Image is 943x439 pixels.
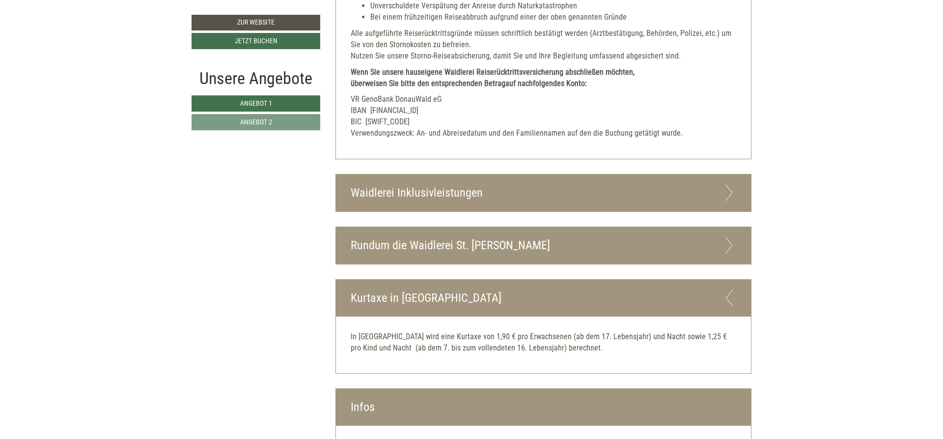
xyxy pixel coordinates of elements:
p: In [GEOGRAPHIC_DATA] wird eine Kurtaxe von 1,90 € pro Erwachsenen (ab dem 17. Lebensjahr) und Nac... [351,331,737,354]
div: Unsere Angebote [192,66,320,90]
span: Angebot 2 [240,118,272,126]
a: Jetzt buchen [192,33,320,49]
p: VR GenoBank DonauWald eG IBAN [FINANCIAL_ID] BIC [SWIFT_CODE] Verwendungszweck: An- und Abreiseda... [351,94,737,139]
div: Waidlerei Inklusivleistungen [336,175,751,211]
span: Angebot 1 [240,99,272,107]
div: Rundum die Waidlerei St. [PERSON_NAME] [336,227,751,264]
a: Zur Website [192,15,320,30]
p: Alle aufgeführte Reiserücktrittsgründe müssen schriftlich bestätigt werden (Arztbestätigung, Behö... [351,28,737,62]
div: Kurtaxe in [GEOGRAPHIC_DATA] [336,280,751,317]
li: Bei einem frühzeitigen Reiseabbruch aufgrund einer der oben genannten Gründe [370,12,737,23]
div: Infos [336,389,751,426]
strong: Wenn Sie unsere hauseigene Waidlerei Reiserücktrittsversicherung abschließen möchten, überweisen ... [351,67,635,88]
li: Unverschuldete Verspätung der Anreise durch Naturkatastrophen [370,0,737,12]
strong: auf nachfolgendes Konto: [505,79,587,88]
